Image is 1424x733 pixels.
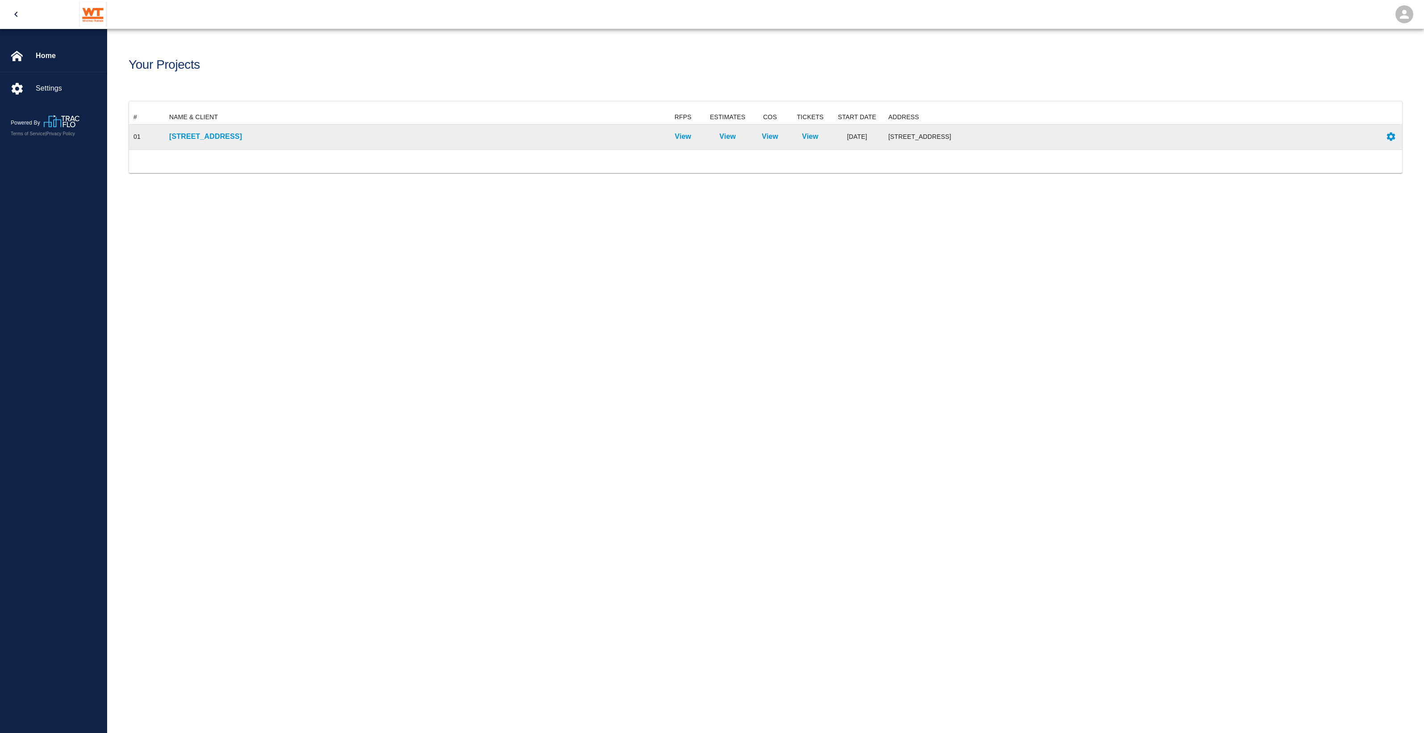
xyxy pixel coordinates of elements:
[1382,128,1400,146] button: Settings
[661,110,705,124] div: RFPS
[802,131,819,142] a: View
[129,110,165,124] div: #
[45,131,46,136] span: |
[79,2,107,27] img: Whiting-Turner
[830,125,884,150] div: [DATE]
[675,110,691,124] div: RFPS
[790,110,830,124] div: TICKETS
[888,132,1375,141] div: [STREET_ADDRESS]
[888,110,919,124] div: ADDRESS
[11,119,44,127] p: Powered By
[44,115,79,127] img: TracFlo
[36,50,100,61] span: Home
[838,110,876,124] div: START DATE
[705,110,750,124] div: ESTIMATES
[675,131,691,142] a: View
[165,110,661,124] div: NAME & CLIENT
[5,4,27,25] button: open drawer
[762,131,779,142] a: View
[720,131,736,142] a: View
[750,110,790,124] div: COS
[46,131,75,136] a: Privacy Policy
[710,110,745,124] div: ESTIMATES
[830,110,884,124] div: START DATE
[133,132,141,141] div: 01
[11,131,45,136] a: Terms of Service
[169,131,656,142] a: [STREET_ADDRESS]
[36,83,100,94] span: Settings
[133,110,137,124] div: #
[884,110,1380,124] div: ADDRESS
[169,110,218,124] div: NAME & CLIENT
[763,110,777,124] div: COS
[797,110,824,124] div: TICKETS
[129,58,200,72] h1: Your Projects
[1379,690,1424,733] iframe: Chat Widget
